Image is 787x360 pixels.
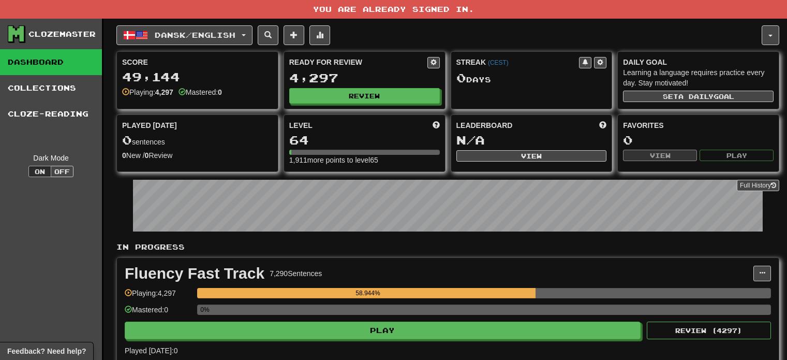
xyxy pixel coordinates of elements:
button: View [456,150,607,162]
div: Mastered: [179,87,222,97]
div: Clozemaster [28,29,96,39]
div: Daily Goal [623,57,774,67]
div: 64 [289,134,440,147]
span: 0 [456,70,466,85]
div: Playing: [122,87,173,97]
button: View [623,150,697,161]
strong: 0 [145,151,149,160]
div: 0 [623,134,774,147]
span: Played [DATE] [122,120,177,131]
a: (CEST) [488,59,509,66]
div: Favorites [623,120,774,131]
div: sentences [122,134,273,147]
div: Playing: 4,297 [125,288,192,305]
strong: 0 [122,151,126,160]
div: Day s [456,71,607,85]
button: Off [51,166,73,177]
button: Dansk/English [116,25,253,45]
div: 1,911 more points to level 65 [289,155,440,165]
div: 58.944% [200,288,535,298]
strong: 0 [218,88,222,96]
button: Seta dailygoal [623,91,774,102]
button: Search sentences [258,25,278,45]
span: a daily [678,93,714,100]
div: Mastered: 0 [125,305,192,322]
p: In Progress [116,242,779,252]
strong: 4,297 [155,88,173,96]
span: Played [DATE]: 0 [125,347,177,355]
button: On [28,166,51,177]
span: Dansk / English [155,31,235,39]
span: Level [289,120,313,131]
button: More stats [309,25,330,45]
div: New / Review [122,150,273,161]
button: Play [125,322,641,339]
a: Full History [737,180,779,191]
div: 7,290 Sentences [270,268,322,279]
div: Fluency Fast Track [125,266,264,281]
div: Score [122,57,273,67]
div: 4,297 [289,71,440,84]
button: Review (4297) [647,322,771,339]
button: Play [700,150,774,161]
button: Review [289,88,440,104]
div: Learning a language requires practice every day. Stay motivated! [623,67,774,88]
span: Score more points to level up [433,120,440,131]
div: Dark Mode [8,153,94,163]
span: Leaderboard [456,120,513,131]
div: 49,144 [122,70,273,83]
span: This week in points, UTC [599,120,606,131]
span: 0 [122,133,132,147]
button: Add sentence to collection [284,25,304,45]
div: Ready for Review [289,57,427,67]
span: N/A [456,133,485,147]
div: Streak [456,57,580,67]
span: Open feedback widget [7,346,86,356]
